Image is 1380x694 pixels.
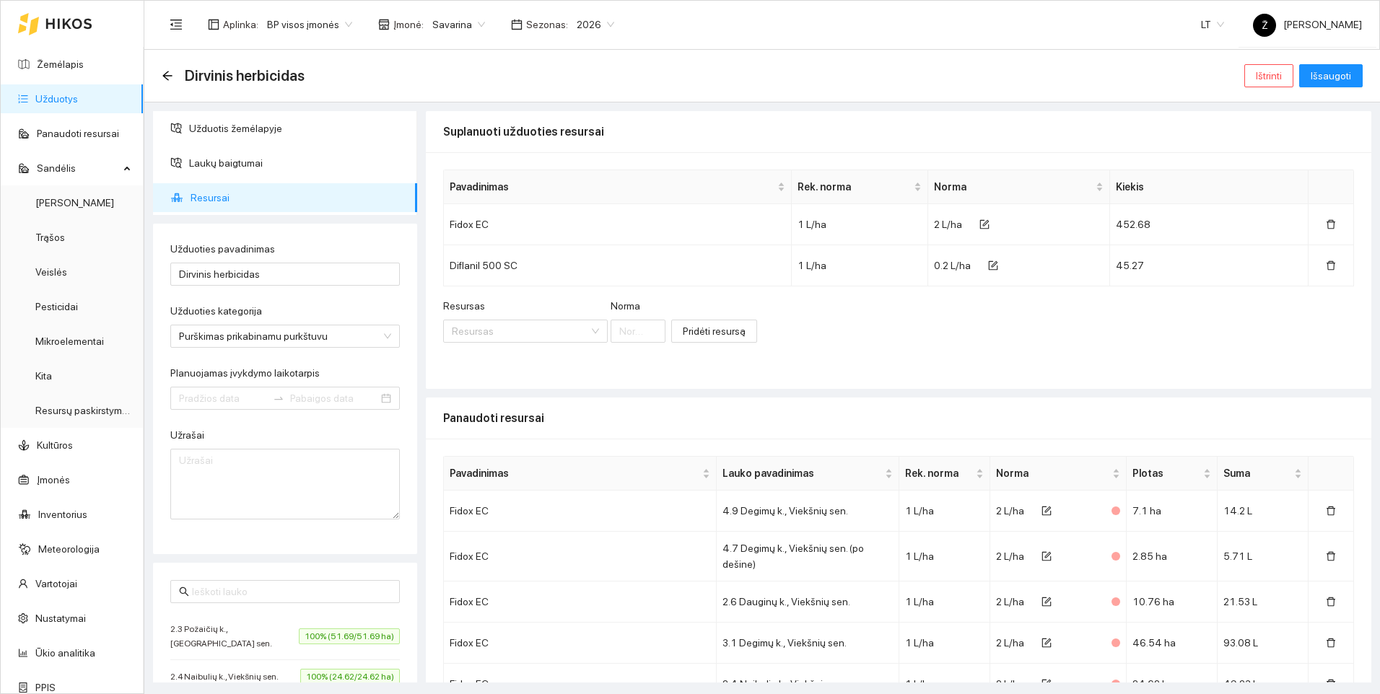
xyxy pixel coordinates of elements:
[35,335,104,347] a: Mikroelementai
[444,204,792,245] td: Fidox EC
[179,325,391,347] span: Purškimas prikabinamu purkštuvu
[1127,623,1218,664] td: 46.54 ha
[1326,597,1336,608] span: delete
[899,491,990,532] td: 1 L/ha
[37,154,119,183] span: Sandėlis
[1314,213,1348,236] button: delete
[1244,64,1293,87] button: Ištrinti
[37,128,119,139] a: Panaudoti resursai
[1326,638,1336,649] span: delete
[273,392,284,404] span: to
[35,232,65,243] a: Trąšos
[1030,545,1063,568] button: form
[671,320,757,343] button: Pridėti resursą
[444,581,717,623] td: Fidox EC
[35,266,67,278] a: Veislės
[443,397,1354,439] div: Panaudoti resursai
[511,19,523,30] span: calendar
[722,465,881,481] span: Lauko pavadinimas
[1262,14,1268,37] span: Ž
[1253,19,1362,30] span: [PERSON_NAME]
[1314,631,1348,654] button: delete
[38,509,87,520] a: Inventorius
[792,245,928,286] td: 1 L/ha
[968,213,1001,236] button: form
[290,390,378,406] input: Pabaigos data
[792,204,928,245] td: 1 L/ha
[35,301,78,312] a: Pesticidai
[443,111,1354,152] div: Suplanuoti užduoties resursai
[990,457,1127,491] th: this column's title is Norma,this column is sortable
[189,149,406,177] span: Laukų baigtumai
[189,114,406,143] span: Užduotis žemėlapyje
[191,183,406,212] span: Resursai
[934,219,962,230] span: 2 L/ha
[444,491,717,532] td: Fidox EC
[444,245,792,286] td: Diflanil 500 SC
[996,637,1024,649] span: 2 L/ha
[1326,219,1336,231] span: delete
[683,323,746,339] span: Pridėti resursą
[1218,623,1309,664] td: 93.08 L
[798,179,911,195] span: Rek. norma
[37,474,70,486] a: Įmonės
[35,197,114,208] a: [PERSON_NAME]
[170,304,262,319] label: Užduoties kategorija
[38,543,100,555] a: Meteorologija
[996,505,1024,517] span: 2 L/ha
[450,179,774,195] span: Pavadinimas
[35,578,77,589] a: Vartotojai
[717,623,899,664] td: 3.1 Degimų k., Viekšnių sen.
[1041,679,1052,690] span: form
[170,669,286,684] span: 2.4 Naibulių k., Viekšnių sen.
[899,532,990,581] td: 1 L/ha
[717,532,899,581] td: 4.7 Degimų k., Viekšnių sen. (po dešine)
[1256,68,1282,84] span: Ištrinti
[899,457,990,491] th: this column's title is Rek. norma,this column is sortable
[717,491,899,532] td: 4.9 Degimų k., Viekšnių sen.
[432,14,485,35] span: Savarina
[170,449,400,519] textarea: Užrašai
[1223,465,1291,481] span: Suma
[905,465,973,481] span: Rek. norma
[717,457,899,491] th: this column's title is Lauko pavadinimas,this column is sortable
[267,14,352,35] span: BP visos įmonės
[1110,245,1309,286] td: 45.27
[1041,597,1052,608] span: form
[1314,499,1348,522] button: delete
[1127,491,1218,532] td: 7.1 ha
[208,19,219,30] span: layout
[1314,590,1348,613] button: delete
[526,17,568,32] span: Sezonas :
[179,390,267,406] input: Planuojamas įvykdymo laikotarpis
[1218,532,1309,581] td: 5.71 L
[378,19,390,30] span: shop
[170,242,275,257] label: Užduoties pavadinimas
[1127,457,1218,491] th: this column's title is Plotas,this column is sortable
[444,457,717,491] th: this column's title is Pavadinimas,this column is sortable
[1127,581,1218,623] td: 10.76 ha
[792,170,928,204] th: this column's title is Rek. norma,this column is sortable
[899,581,990,623] td: 1 L/ha
[611,299,640,314] label: Norma
[611,320,665,343] input: Norma
[273,392,284,404] span: swap-right
[1201,14,1224,35] span: LT
[300,669,400,685] span: 100% (24.62/24.62 ha)
[1030,499,1063,522] button: form
[170,263,400,286] input: Užduoties pavadinimas
[37,58,84,70] a: Žemėlapis
[717,581,899,623] td: 2.6 Dauginų k., Viekšnių sen.
[37,439,73,451] a: Kultūros
[996,678,1024,690] span: 2 L/ha
[35,405,133,416] a: Resursų paskirstymas
[1127,532,1218,581] td: 2.85 ha
[299,628,400,644] span: 100% (51.69/51.69 ha)
[979,219,990,231] span: form
[996,550,1024,562] span: 2 L/ha
[35,682,56,693] a: PPIS
[1311,68,1351,84] span: Išsaugoti
[35,370,52,382] a: Kita
[988,260,998,272] span: form
[444,170,792,204] th: this column's title is Pavadinimas,this column is sortable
